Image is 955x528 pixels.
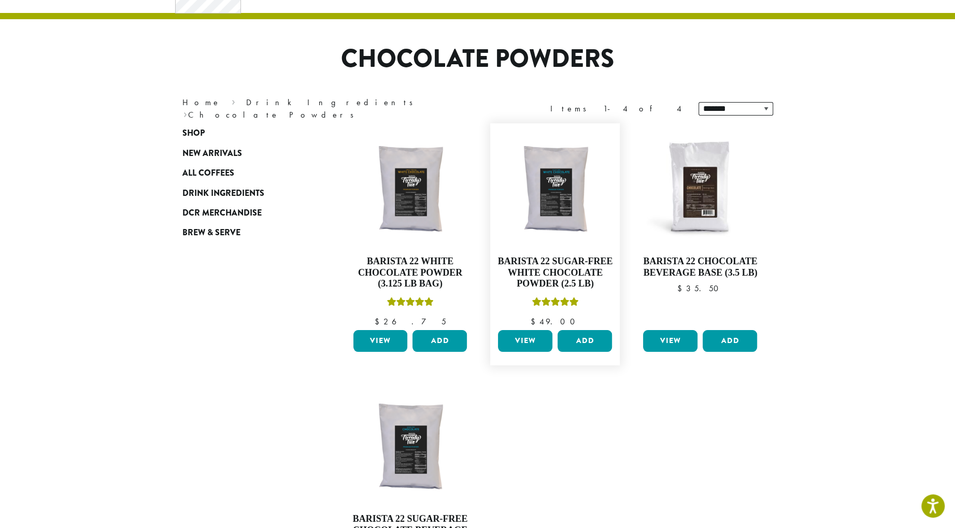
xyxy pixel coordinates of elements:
a: Drink Ingredients [246,97,420,108]
a: DCR Merchandise [182,203,307,223]
span: $ [374,316,383,327]
span: $ [677,283,686,294]
button: Add [703,330,757,352]
a: Drink Ingredients [182,183,307,203]
span: New Arrivals [182,147,242,160]
img: B22_PowderedMix_Mocha-300x300.jpg [640,129,760,248]
a: New Arrivals [182,144,307,163]
a: View [498,330,552,352]
h1: Chocolate Powders [175,44,781,74]
a: Home [182,97,221,108]
div: Rated 5.00 out of 5 [387,296,433,311]
button: Add [558,330,612,352]
span: › [232,93,235,109]
span: Brew & Serve [182,226,240,239]
button: Add [412,330,467,352]
a: Shop [182,123,307,143]
nav: Breadcrumb [182,96,462,121]
span: All Coffees [182,167,234,180]
span: $ [531,316,539,327]
h4: Barista 22 Chocolate Beverage Base (3.5 lb) [640,256,760,278]
a: Barista 22 Chocolate Beverage Base (3.5 lb) $35.50 [640,129,760,326]
a: Barista 22 White Chocolate Powder (3.125 lb bag)Rated 5.00 out of 5 $26.75 [351,129,470,326]
img: B22-SF-White-Chocolate-Powder-300x300.png [495,129,615,248]
a: View [643,330,697,352]
h4: Barista 22 White Chocolate Powder (3.125 lb bag) [351,256,470,290]
div: Rated 5.00 out of 5 [532,296,578,311]
span: Drink Ingredients [182,187,264,200]
bdi: 35.50 [677,283,723,294]
img: B22-Sweet-Ground-White-Chocolate-Powder-300x300.png [350,129,469,248]
bdi: 26.75 [374,316,446,327]
span: › [183,105,187,121]
bdi: 49.00 [531,316,580,327]
div: Items 1-4 of 4 [550,103,683,115]
a: View [353,330,408,352]
a: Barista 22 Sugar-Free White Chocolate Powder (2.5 lb)Rated 5.00 out of 5 $49.00 [495,129,615,326]
h4: Barista 22 Sugar-Free White Chocolate Powder (2.5 lb) [495,256,615,290]
span: DCR Merchandise [182,207,262,220]
img: B22-SF-Chocolate-Powder-300x300.png [350,386,469,505]
a: Brew & Serve [182,223,307,242]
span: Shop [182,127,205,140]
a: All Coffees [182,163,307,183]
